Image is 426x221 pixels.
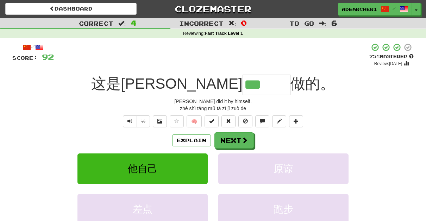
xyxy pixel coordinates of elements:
[131,19,137,27] span: 4
[12,55,38,61] span: Score:
[218,153,349,184] button: 原谅
[238,115,252,127] button: Ignore sentence (alt+i)
[12,105,414,112] div: zhè shì tāng mǔ tā zì jǐ zuò de
[342,6,377,12] span: adearcher1
[369,53,380,59] span: 75 %
[123,115,137,127] button: Play sentence audio (ctl+space)
[274,204,293,215] span: 跑步
[369,53,414,60] div: Mastered
[338,3,412,15] a: adearcher1 /
[128,163,157,174] span: 他自己
[205,31,243,36] strong: Fast Track Level 1
[228,20,236,26] span: :
[241,19,247,27] span: 0
[214,132,254,149] button: Next
[77,153,208,184] button: 他自己
[274,163,293,174] span: 原谅
[289,115,303,127] button: Add to collection (alt+a)
[42,52,54,61] span: 92
[121,115,150,127] div: Text-to-speech controls
[79,20,113,27] span: Correct
[187,115,202,127] button: 🧠
[393,6,396,11] span: /
[12,43,54,52] div: /
[172,134,211,146] button: Explain
[319,20,327,26] span: :
[374,61,402,66] small: Review: [DATE]
[133,204,152,215] span: 差点
[255,115,269,127] button: Discuss sentence (alt+u)
[153,115,167,127] button: Show image (alt+x)
[221,115,236,127] button: Reset to 0% Mastered (alt+r)
[289,20,314,27] span: To go
[12,98,414,105] div: [PERSON_NAME] did it by himself.
[118,20,126,26] span: :
[331,19,337,27] span: 6
[272,115,286,127] button: Edit sentence (alt+d)
[205,115,219,127] button: Set this sentence to 100% Mastered (alt+m)
[147,3,278,15] a: Clozemaster
[179,20,224,27] span: Incorrect
[91,75,242,92] span: 这是[PERSON_NAME]
[290,75,335,92] span: 做的。
[170,115,184,127] button: Favorite sentence (alt+f)
[137,115,150,127] button: ½
[5,3,137,15] a: Dashboard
